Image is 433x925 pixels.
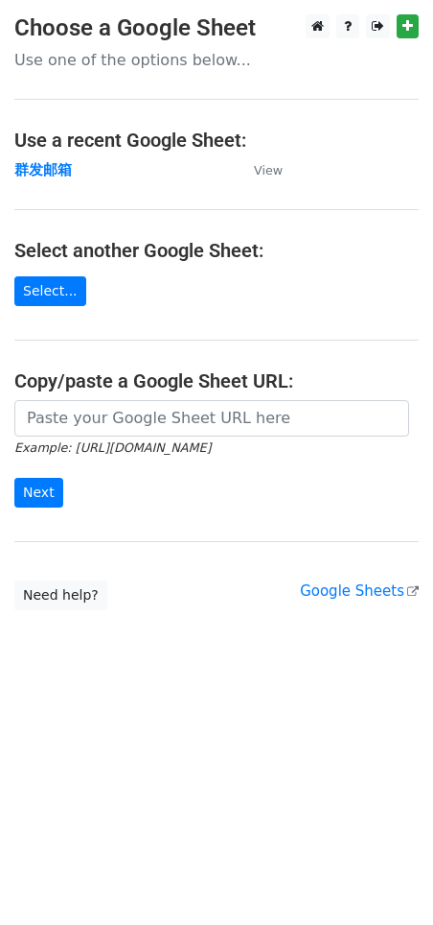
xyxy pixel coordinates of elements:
input: Next [14,478,63,508]
p: Use one of the options below... [14,50,419,70]
h4: Use a recent Google Sheet: [14,129,419,152]
input: Paste your Google Sheet URL here [14,400,409,437]
a: Need help? [14,581,107,610]
small: View [254,163,283,178]
h3: Choose a Google Sheet [14,14,419,42]
small: Example: [URL][DOMAIN_NAME] [14,440,211,455]
h4: Select another Google Sheet: [14,239,419,262]
a: Select... [14,276,86,306]
h4: Copy/paste a Google Sheet URL: [14,369,419,392]
a: View [235,161,283,178]
a: 群发邮箱 [14,161,72,178]
a: Google Sheets [300,582,419,600]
